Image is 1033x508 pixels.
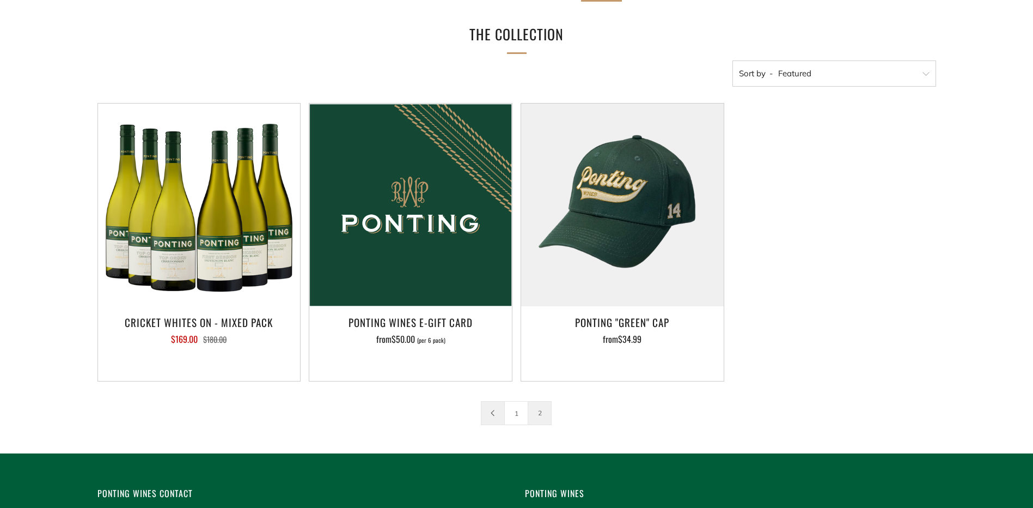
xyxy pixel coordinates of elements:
h3: Ponting "Green" Cap [527,313,718,331]
h1: The Collection [353,22,680,47]
h3: CRICKET WHITES ON - MIXED PACK [103,313,295,331]
h4: Ponting Wines [525,486,936,501]
span: $180.00 [203,334,227,345]
h3: Ponting Wines e-Gift Card [315,313,506,331]
a: Ponting "Green" Cap from$34.99 [521,313,724,367]
span: 2 [528,401,552,425]
span: $50.00 [392,332,415,346]
span: from [603,332,641,346]
span: $34.99 [618,332,641,346]
span: from [376,332,445,346]
h4: Ponting Wines Contact [97,486,509,501]
a: Ponting Wines e-Gift Card from$50.00 (per 6 pack) [309,313,512,367]
a: 1 [505,402,528,425]
span: (per 6 pack) [417,337,445,343]
a: CRICKET WHITES ON - MIXED PACK $169.00 $180.00 [98,313,301,367]
span: $169.00 [171,332,198,346]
